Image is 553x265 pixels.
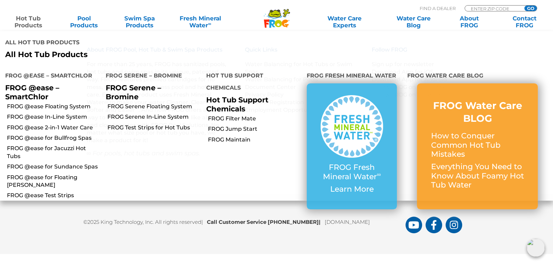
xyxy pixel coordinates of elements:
[5,36,271,50] h4: All Hot Tub Products
[107,124,201,131] a: FROG Test Strips for Hot Tubs
[208,136,302,144] a: FROG Maintain
[7,15,50,29] a: Hot TubProducts
[208,125,302,133] a: FROG Jump Start
[7,124,101,131] a: FROG @ease 2-in-1 Water Care
[426,217,442,233] a: FROG Products Facebook Page
[201,219,203,225] span: |
[307,70,397,83] h4: FROG Fresh Mineral Water
[321,163,383,181] p: FROG Fresh Mineral Water
[106,83,196,101] p: FROG Serene – Bromine
[431,131,524,159] p: How to Conquer Common Hot Tub Mistakes
[309,15,380,29] a: Water CareExperts
[319,219,321,225] span: |
[5,50,271,59] a: All Hot Tub Products
[431,162,524,190] p: Everything You Need to Know About Foamy Hot Tub Water
[5,70,95,83] h4: FROG @ease – SmartChlor
[420,5,456,11] p: Find A Dealer
[524,6,537,11] input: GO
[7,103,101,110] a: FROG @ease Floating System
[446,217,462,233] a: FROG Products Instagram Page
[208,21,211,26] sup: ∞
[7,163,101,171] a: FROG @ease for Sundance Spas
[321,185,383,194] p: Learn More
[208,115,302,122] a: FROG Filter Mate
[106,70,196,83] h4: FROG Serene – Bromine
[392,15,435,29] a: Water CareBlog
[5,83,95,101] p: FROG @ease – SmartChlor
[406,217,422,233] a: FROG Products You Tube Page
[431,99,524,193] a: FROG Water Care BLOG How to Conquer Common Hot Tub Mistakes Everything You Need to Know About Foa...
[377,171,381,178] sup: ∞
[7,192,101,199] a: FROG @ease Test Strips
[107,103,201,110] a: FROG Serene Floating System
[118,15,161,29] a: Swim SpaProducts
[7,113,101,121] a: FROG @ease In-Line System
[206,95,296,113] p: Hot Tub Support Chemicals
[7,134,101,142] a: FROG @ease for Bullfrog Spas
[325,219,370,225] a: [DOMAIN_NAME]
[503,15,546,29] a: ContactFROG
[527,239,545,257] img: openIcon
[448,15,491,29] a: AboutFROG
[63,15,106,29] a: PoolProducts
[173,15,227,29] a: Fresh MineralWater∞
[7,174,101,189] a: FROG @ease for Floating [PERSON_NAME]
[407,70,548,83] h4: FROG Water Care Blog
[207,219,325,225] b: Call Customer Service [PHONE_NUMBER]
[107,113,201,121] a: FROG Serene In-Line System
[206,70,296,95] h4: Hot Tub Support Chemicals
[7,145,101,160] a: FROG @ease for Jacuzzi Hot Tubs
[83,214,406,226] p: ©2025 King Technology, Inc. All rights reserved
[321,95,383,197] a: FROG Fresh Mineral Water∞ Learn More
[470,6,517,11] input: Zip Code Form
[431,99,524,125] h3: FROG Water Care BLOG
